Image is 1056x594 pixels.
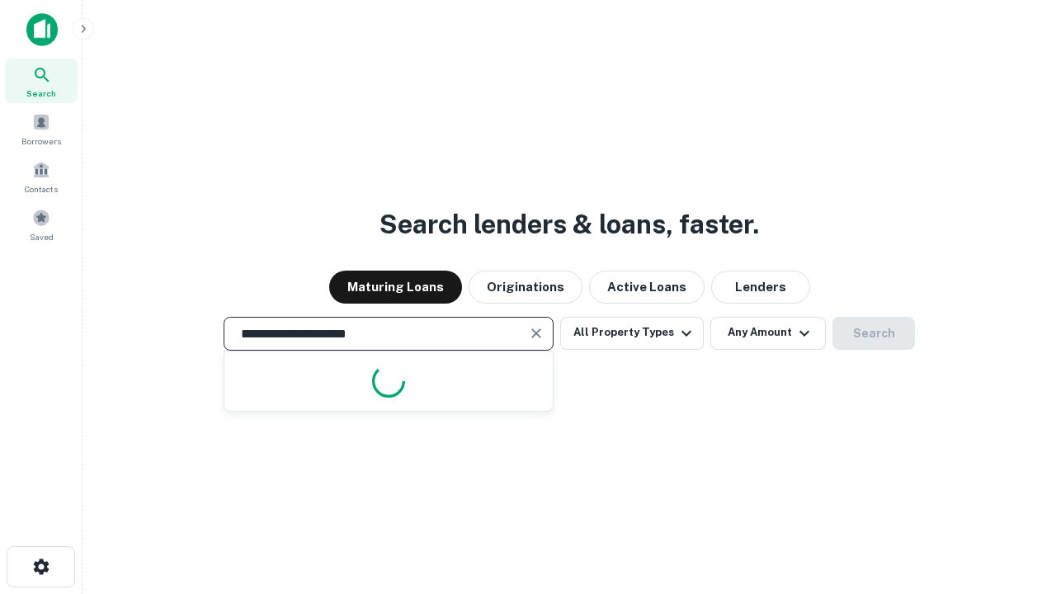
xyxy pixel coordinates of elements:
[525,322,548,345] button: Clear
[26,87,56,100] span: Search
[710,317,826,350] button: Any Amount
[560,317,704,350] button: All Property Types
[5,154,78,199] a: Contacts
[26,13,58,46] img: capitalize-icon.png
[589,271,705,304] button: Active Loans
[30,230,54,243] span: Saved
[973,409,1056,488] iframe: Chat Widget
[25,182,58,196] span: Contacts
[5,106,78,151] a: Borrowers
[329,271,462,304] button: Maturing Loans
[711,271,810,304] button: Lenders
[5,59,78,103] a: Search
[379,205,759,244] h3: Search lenders & loans, faster.
[469,271,582,304] button: Originations
[5,202,78,247] a: Saved
[21,134,61,148] span: Borrowers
